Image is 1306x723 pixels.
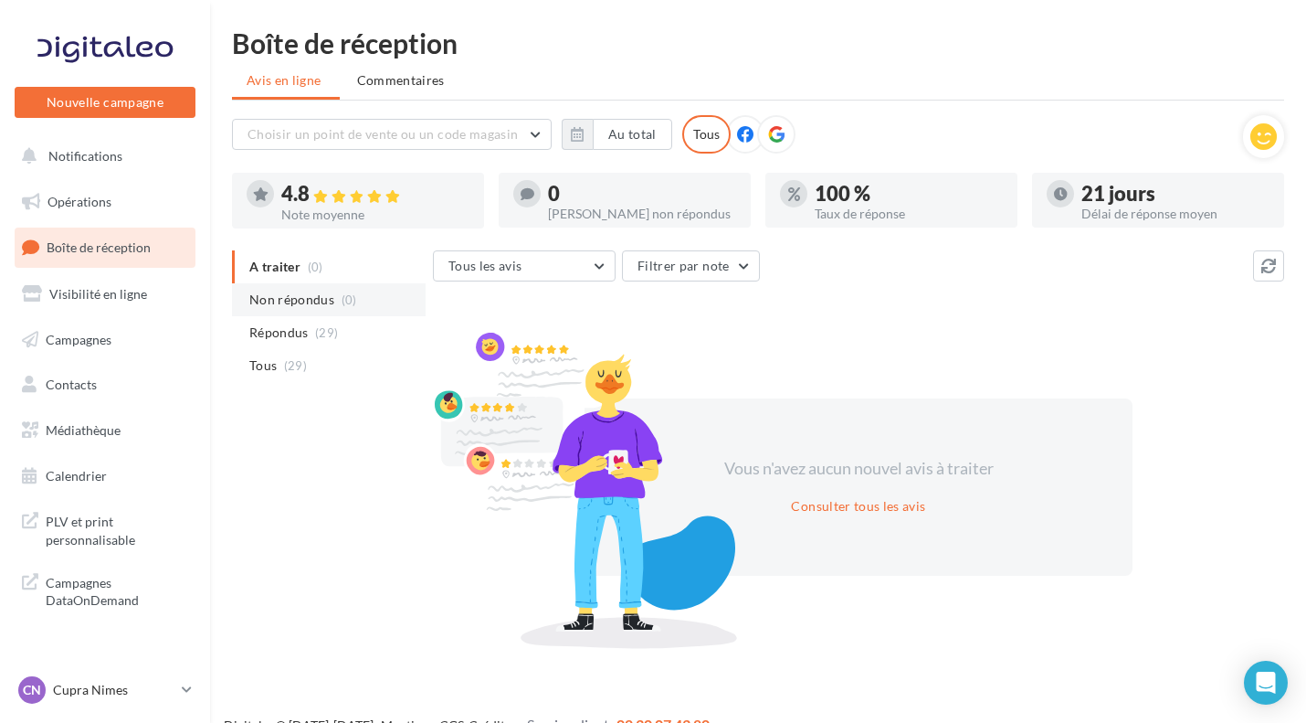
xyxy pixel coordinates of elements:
[15,87,195,118] button: Nouvelle campagne
[46,468,107,484] span: Calendrier
[548,184,736,204] div: 0
[48,148,122,164] span: Notifications
[281,208,469,221] div: Note moyenne
[11,502,199,556] a: PLV et print personnalisable
[622,250,760,282] button: Filtrer par note
[23,681,41,699] span: CN
[46,377,97,392] span: Contacts
[249,291,334,309] span: Non répondus
[248,126,518,142] span: Choisir un point de vente ou un code magasin
[1081,184,1269,204] div: 21 jours
[562,119,672,150] button: Au total
[11,228,199,267] a: Boîte de réception
[47,194,111,209] span: Opérations
[357,71,445,90] span: Commentaires
[11,137,192,175] button: Notifications
[11,563,199,617] a: Campagnes DataOnDemand
[284,358,307,373] span: (29)
[1244,661,1288,705] div: Open Intercom Messenger
[593,119,672,150] button: Au total
[46,331,111,346] span: Campagnes
[815,207,1003,220] div: Taux de réponse
[46,509,188,548] span: PLV et print personnalisable
[11,321,199,359] a: Campagnes
[11,411,199,450] a: Médiathèque
[46,570,188,610] span: Campagnes DataOnDemand
[548,207,736,220] div: [PERSON_NAME] non répondus
[1081,207,1269,220] div: Délai de réponse moyen
[784,495,932,517] button: Consulter tous les avis
[433,250,616,282] button: Tous les avis
[11,275,199,314] a: Visibilité en ligne
[232,29,1284,57] div: Boîte de réception
[448,258,522,273] span: Tous les avis
[249,324,309,342] span: Répondus
[46,422,121,438] span: Médiathèque
[53,681,174,699] p: Cupra Nimes
[11,457,199,495] a: Calendrier
[249,356,277,375] span: Tous
[315,325,338,340] span: (29)
[342,292,357,307] span: (0)
[11,366,199,404] a: Contacts
[682,115,731,154] div: Tous
[232,119,552,150] button: Choisir un point de vente ou un code magasin
[47,239,151,255] span: Boîte de réception
[15,673,195,707] a: CN Cupra Nimes
[701,457,1016,481] div: Vous n'avez aucun nouvel avis à traiter
[281,184,469,205] div: 4.8
[49,286,147,302] span: Visibilité en ligne
[815,184,1003,204] div: 100 %
[11,183,199,221] a: Opérations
